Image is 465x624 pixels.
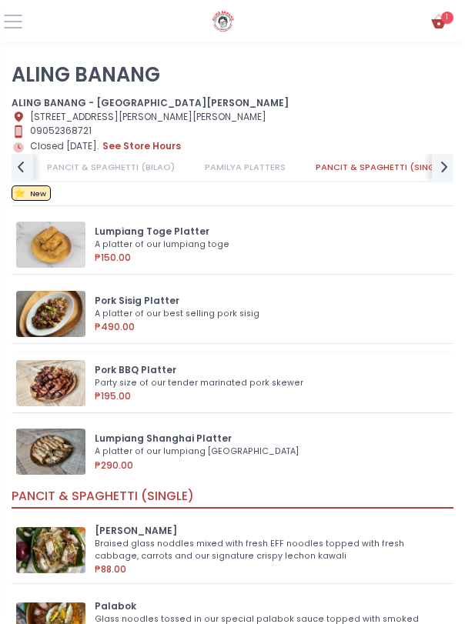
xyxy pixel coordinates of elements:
p: ALING BANANG [12,63,453,87]
button: see store hours [102,138,182,154]
div: Lumpiang Shanghai Platter [95,432,444,445]
div: ₱290.00 [95,459,444,472]
div: A platter of our lumpiang toge [95,239,440,251]
div: Pork BBQ Platter [95,363,444,377]
img: Lumpiang Shanghai Platter [16,429,85,475]
div: Pork Sisig Platter [95,294,444,308]
span: ⭐ [14,186,25,199]
span: 1 [441,12,453,24]
a: PANCIT & SPAGHETTI (BILAO) [33,154,189,181]
img: Pork BBQ Platter [16,360,85,406]
span: PANCIT & SPAGHETTI (SINGLE) [12,488,194,504]
div: Braised glass noddles mixed with fresh EFF noodles topped with fresh cabbage, carrots and our sig... [95,538,440,562]
a: PAMILYA PLATTERS [191,154,299,181]
div: ₱490.00 [95,320,444,334]
div: Lumpiang Toge Platter [95,225,444,239]
div: Party size of our tender marinated pork skewer [95,377,440,389]
img: Miki Bihon [16,527,85,573]
img: Lumpiang Toge Platter [16,222,85,268]
span: New [30,189,46,199]
img: logo [210,10,236,33]
a: PANCIT & SPAGHETTI (SINGLE) [302,154,461,181]
div: Closed [DATE]. [12,138,453,154]
b: ALING BANANG - [GEOGRAPHIC_DATA][PERSON_NAME] [12,96,289,109]
div: A platter of our best selling pork sisig [95,308,440,320]
div: Palabok [95,599,444,613]
div: ₱150.00 [95,251,444,265]
div: [STREET_ADDRESS][PERSON_NAME][PERSON_NAME] [12,110,453,125]
div: A platter of our lumpiang [GEOGRAPHIC_DATA] [95,445,440,458]
div: 09052368721 [12,124,453,138]
div: [PERSON_NAME] [95,524,444,538]
div: ₱195.00 [95,389,444,403]
div: ₱88.00 [95,562,444,576]
img: Pork Sisig Platter [16,291,85,337]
